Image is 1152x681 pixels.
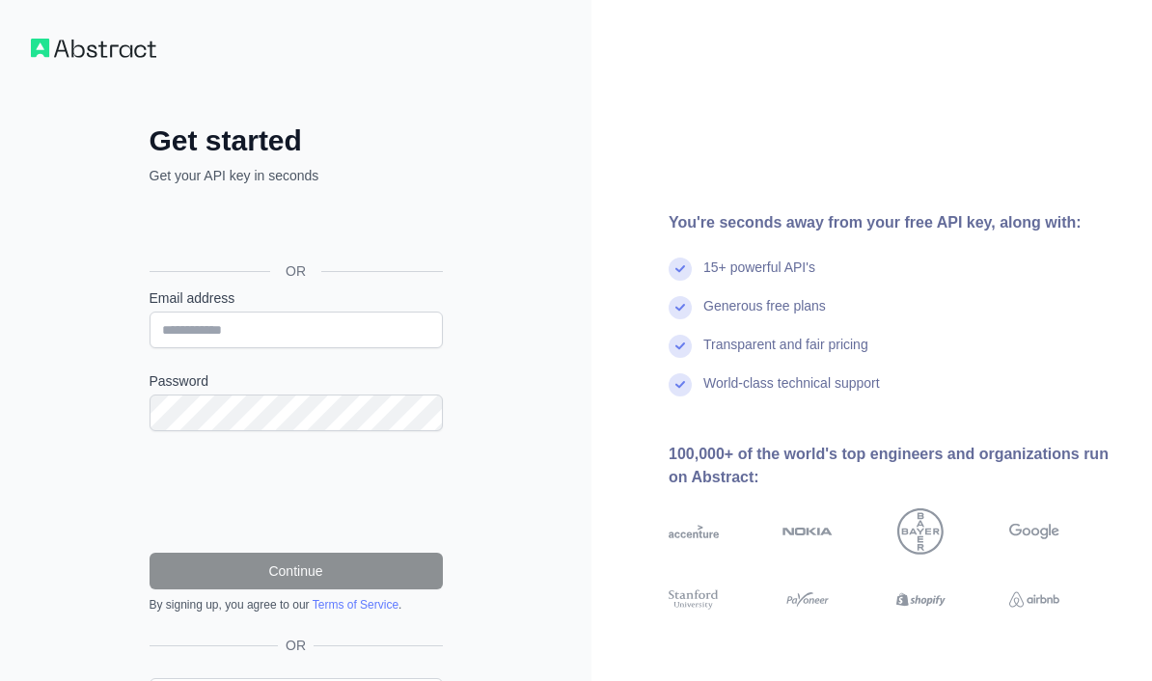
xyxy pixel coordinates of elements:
[1009,587,1059,613] img: airbnb
[669,296,692,319] img: check mark
[669,335,692,358] img: check mark
[31,39,156,58] img: Workflow
[669,211,1121,234] div: You're seconds away from your free API key, along with:
[278,636,314,655] span: OR
[150,371,443,391] label: Password
[270,261,321,281] span: OR
[140,206,449,249] iframe: Nút Đăng nhập bằng Google
[703,258,815,296] div: 15+ powerful API's
[669,373,692,396] img: check mark
[782,587,833,613] img: payoneer
[669,508,719,555] img: accenture
[150,553,443,589] button: Continue
[669,443,1121,489] div: 100,000+ of the world's top engineers and organizations run on Abstract:
[703,335,868,373] div: Transparent and fair pricing
[150,597,443,613] div: By signing up, you agree to our .
[669,258,692,281] img: check mark
[1009,508,1059,555] img: google
[782,508,833,555] img: nokia
[150,454,443,530] iframe: reCAPTCHA
[703,296,826,335] div: Generous free plans
[703,373,880,412] div: World-class technical support
[150,123,443,158] h2: Get started
[150,166,443,185] p: Get your API key in seconds
[896,587,946,613] img: shopify
[150,206,439,249] div: Đăng nhập bằng Google. Mở trong thẻ mới
[150,288,443,308] label: Email address
[669,587,719,613] img: stanford university
[897,508,944,555] img: bayer
[313,598,398,612] a: Terms of Service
